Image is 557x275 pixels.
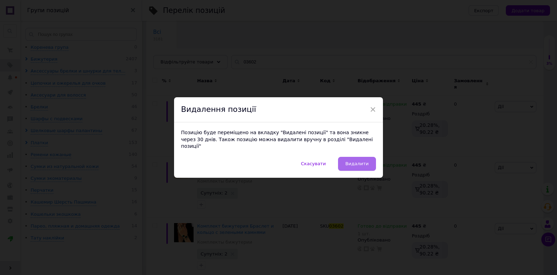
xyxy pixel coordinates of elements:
[181,130,373,149] span: Позицію буде переміщено на вкладку "Видалені позиції" та вона зникне через 30 днів. Також позицію...
[181,105,256,114] span: Видалення позиції
[345,161,369,166] span: Видалити
[338,157,376,171] button: Видалити
[370,104,376,115] span: ×
[301,161,326,166] span: Скасувати
[294,157,333,171] button: Скасувати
